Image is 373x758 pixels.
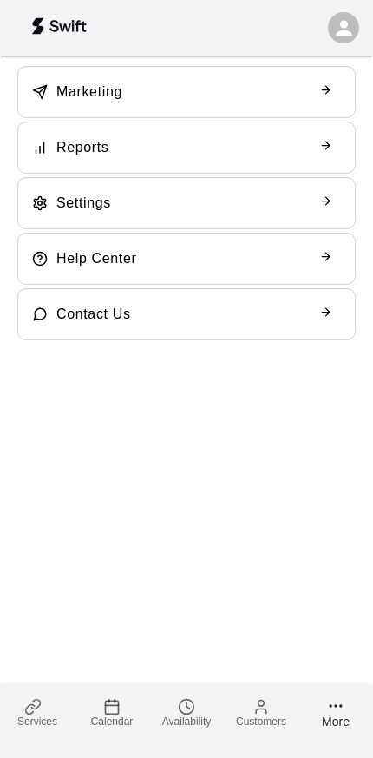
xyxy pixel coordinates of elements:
[14,66,359,118] a: Marketing
[14,177,359,229] a: Settings
[56,247,136,271] h6: Help Center
[17,233,356,285] a: Help Center
[17,288,356,340] div: Contact Us
[56,303,131,326] h6: Contact Us
[162,715,211,728] span: Availability
[56,81,122,104] h6: Marketing
[17,66,356,118] div: Marketing
[322,715,350,728] span: More
[17,122,356,174] div: Reports
[91,715,134,728] span: Calendar
[17,177,356,229] div: Settings
[14,122,359,174] a: Reports
[56,136,109,160] h6: Reports
[75,684,149,741] a: Calendar
[56,192,111,215] h6: Settings
[149,684,224,741] a: Availability
[17,715,57,728] span: Services
[224,684,298,741] a: Customers
[236,715,286,728] span: Customers
[298,684,373,741] a: More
